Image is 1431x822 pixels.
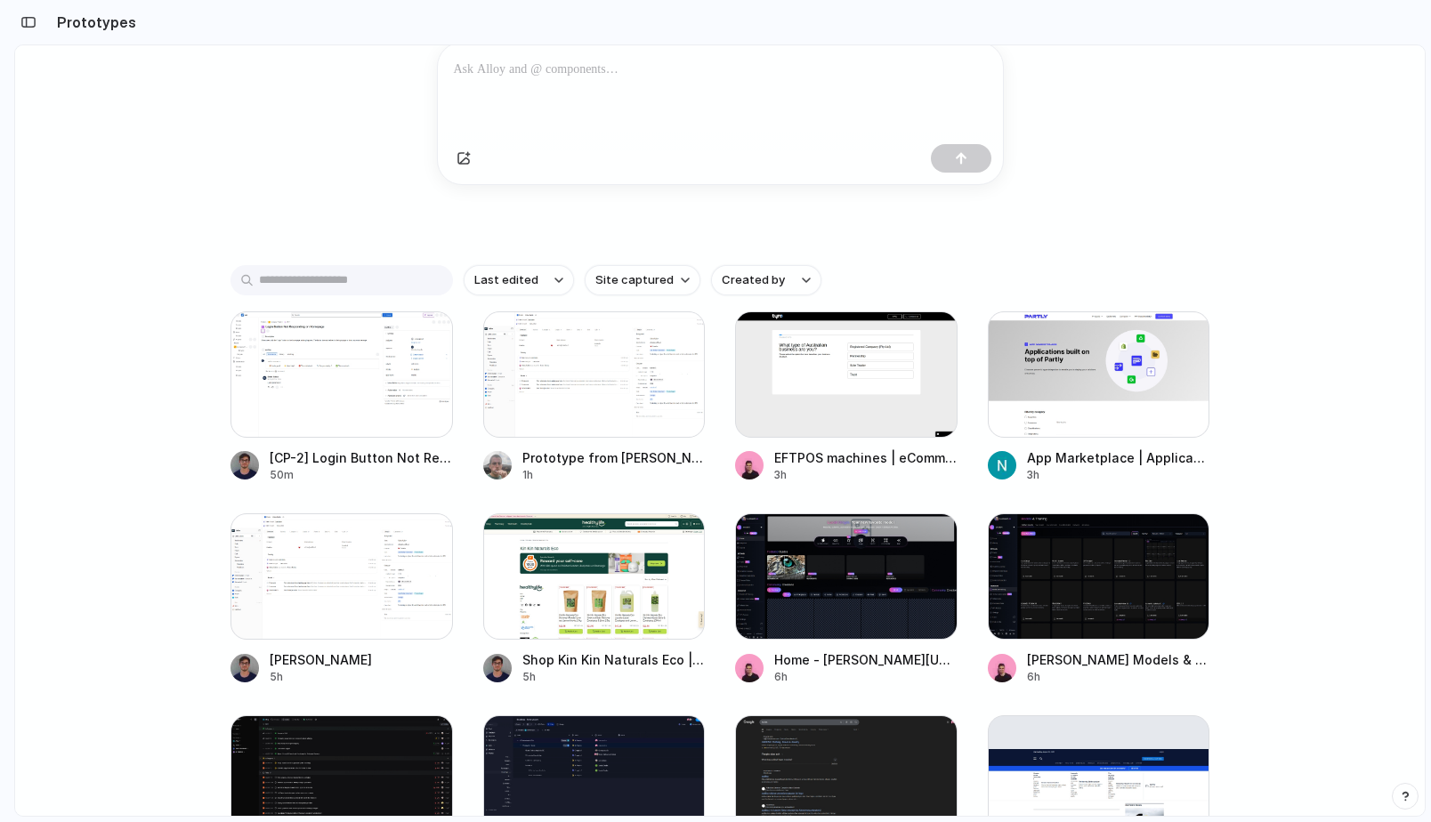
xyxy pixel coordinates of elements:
[774,448,958,467] div: EFTPOS machines | eCommerce | free quote | Tyro
[270,650,372,669] div: [PERSON_NAME]
[522,467,706,483] div: 1h
[1027,669,1210,685] div: 6h
[483,513,706,685] a: Shop Kin Kin Naturals Eco | HealthylifeShop Kin Kin Naturals Eco | Healthylife5h
[270,669,372,685] div: 5h
[585,265,700,295] button: Site captured
[1027,448,1210,467] div: App Marketplace | Applications built on top of Partly Infrastructure
[483,311,706,483] a: Prototype from Aleksi Kallio - AttioPrototype from [PERSON_NAME]1h
[988,513,1210,685] a: Leonardo Ai Models & Training - Leonardo.Ai[PERSON_NAME] Models & Training - [PERSON_NAME][URL]6h
[1027,467,1210,483] div: 3h
[735,513,958,685] a: Home - Leonardo.AiHome - [PERSON_NAME][URL]6h
[230,311,453,483] a: [CP-2] Login Button Not Responding on Homepage - Jira[CP-2] Login Button Not Responding on Homepa...
[774,669,958,685] div: 6h
[474,271,538,289] span: Last edited
[735,311,958,483] a: EFTPOS machines | eCommerce | free quote | TyroEFTPOS machines | eCommerce | free quote | Tyro3h
[230,513,453,685] a: Aleksi Kallio - Attio[PERSON_NAME]5h
[711,265,821,295] button: Created by
[522,650,706,669] div: Shop Kin Kin Naturals Eco | Healthylife
[722,271,785,289] span: Created by
[464,265,574,295] button: Last edited
[774,650,958,669] div: Home - [PERSON_NAME][URL]
[270,467,453,483] div: 50m
[595,271,674,289] span: Site captured
[522,448,706,467] div: Prototype from [PERSON_NAME]
[50,12,136,33] h2: Prototypes
[988,311,1210,483] a: App Marketplace | Applications built on top of Partly InfrastructureApp Marketplace | Application...
[1027,650,1210,669] div: [PERSON_NAME] Models & Training - [PERSON_NAME][URL]
[270,448,453,467] div: [CP-2] Login Button Not Responding on Homepage - Jira
[522,669,706,685] div: 5h
[774,467,958,483] div: 3h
